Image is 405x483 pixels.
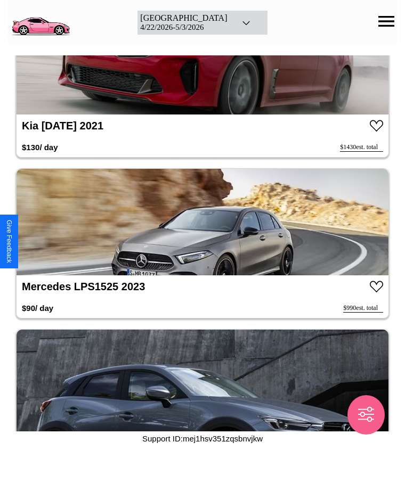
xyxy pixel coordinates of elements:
[340,143,383,152] div: $ 1430 est. total
[142,431,263,446] p: Support ID: mej1hsv351zqsbnvjkw
[22,298,53,318] h3: $ 90 / day
[22,137,58,157] h3: $ 130 / day
[22,281,145,292] a: Mercedes LPS1525 2023
[140,13,227,23] div: [GEOGRAPHIC_DATA]
[5,220,13,263] div: Give Feedback
[8,5,73,37] img: logo
[22,120,103,132] a: Kia [DATE] 2021
[343,304,383,313] div: $ 990 est. total
[140,23,227,32] div: 4 / 22 / 2026 - 5 / 3 / 2026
